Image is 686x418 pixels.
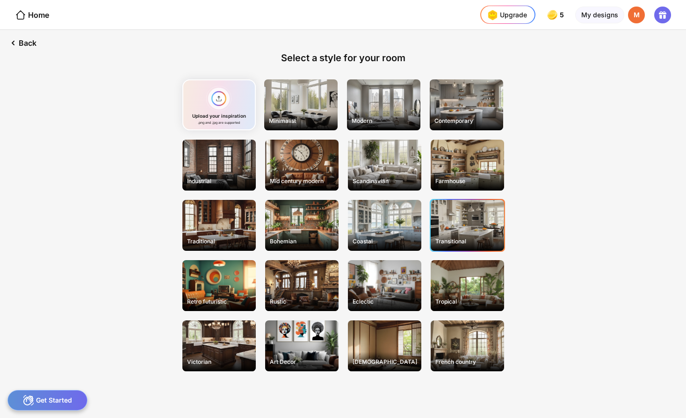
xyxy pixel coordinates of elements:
div: Minimalist [265,113,337,128]
div: Tropical [432,294,503,309]
span: 5 [560,11,566,19]
div: Coastal [349,234,420,248]
div: Bohemian [266,234,338,248]
div: Traditional [183,234,255,248]
div: Select a style for your room [281,52,405,64]
div: M [628,7,645,23]
div: Upgrade [485,7,527,22]
div: Rustic [266,294,338,309]
div: Retro futuristic [183,294,255,309]
div: Contemporary [431,113,502,128]
div: Victorian [183,354,255,369]
div: Eclectic [349,294,420,309]
div: Transitional [432,234,503,248]
div: French country [432,354,503,369]
div: [DEMOGRAPHIC_DATA] [349,354,420,369]
div: Scandinavian [349,174,420,188]
img: upgrade-nav-btn-icon.gif [485,7,500,22]
div: Home [15,9,49,21]
div: My designs [575,7,624,23]
div: Art Decor [266,354,338,369]
div: Modern [348,113,419,128]
div: Mid century modern [266,174,338,188]
div: Industrial [183,174,255,188]
div: Farmhouse [432,174,503,188]
div: Get Started [7,390,87,411]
